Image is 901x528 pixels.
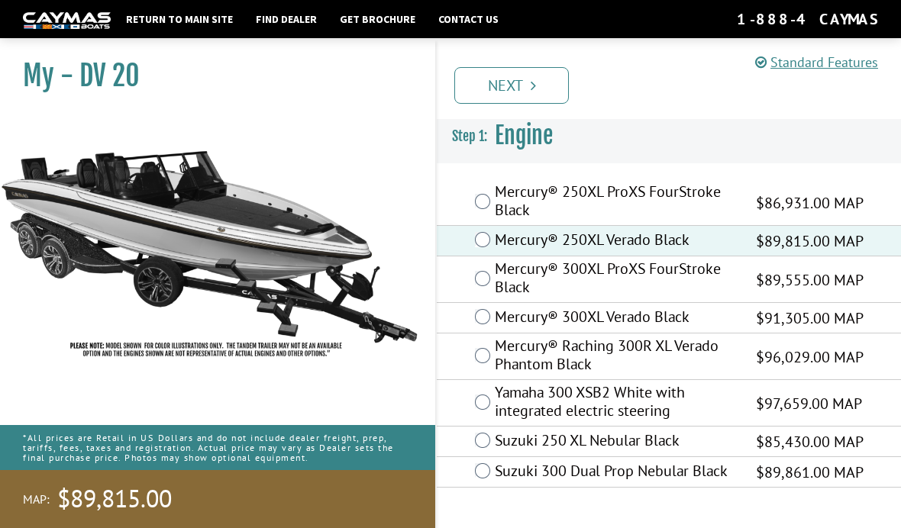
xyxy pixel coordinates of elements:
a: Standard Features [755,53,878,71]
span: $89,815.00 [57,483,172,515]
h1: My - DV 20 [23,59,397,93]
span: $86,931.00 MAP [756,192,864,214]
label: Suzuki 300 Dual Prop Nebular Black [495,462,737,484]
label: Mercury® 300XL ProXS FourStroke Black [495,259,737,300]
label: Mercury® Raching 300R XL Verado Phantom Black [495,336,737,377]
span: $89,815.00 MAP [756,230,864,253]
a: Contact Us [431,9,506,29]
a: Next [454,67,569,104]
p: *All prices are Retail in US Dollars and do not include dealer freight, prep, tariffs, fees, taxe... [23,425,412,471]
span: $89,861.00 MAP [756,461,864,484]
label: Mercury® 250XL Verado Black [495,230,737,253]
div: 1-888-4CAYMAS [737,9,878,29]
span: $89,555.00 MAP [756,269,864,291]
span: $96,029.00 MAP [756,346,864,369]
ul: Pagination [450,65,901,104]
label: Mercury® 300XL Verado Black [495,307,737,330]
a: Return to main site [118,9,241,29]
label: Yamaha 300 XSB2 White with integrated electric steering [495,383,737,423]
span: $91,305.00 MAP [756,307,864,330]
span: MAP: [23,491,50,507]
span: $85,430.00 MAP [756,430,864,453]
a: Get Brochure [332,9,423,29]
label: Mercury® 250XL ProXS FourStroke Black [495,182,737,223]
a: Find Dealer [248,9,325,29]
label: Suzuki 250 XL Nebular Black [495,431,737,453]
span: $97,659.00 MAP [756,392,862,415]
img: white-logo-c9c8dbefe5ff5ceceb0f0178aa75bf4bb51f6bca0971e226c86eb53dfe498488.png [23,12,111,28]
h3: Engine [437,108,901,164]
